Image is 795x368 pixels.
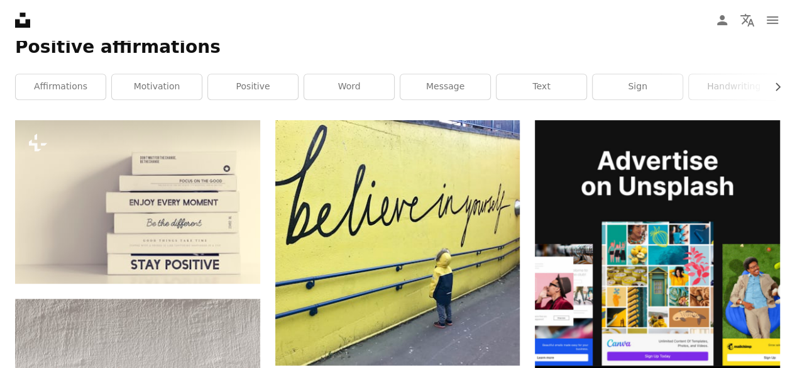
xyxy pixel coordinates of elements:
[275,120,520,365] img: toddler looking at believe in yourself graffiti
[710,8,735,33] a: Log in / Sign up
[593,74,683,99] a: sign
[535,120,780,365] img: file-1636576776643-80d394b7be57image
[16,74,106,99] a: affirmations
[15,120,260,284] img: Books stack on white background ***These are our own 3D generic designs. They do not infringe on ...
[496,74,586,99] a: text
[15,196,260,208] a: Books stack on white background ***These are our own 3D generic designs. They do not infringe on ...
[275,237,520,248] a: toddler looking at believe in yourself graffiti
[304,74,394,99] a: word
[112,74,202,99] a: motivation
[15,13,30,28] a: Home — Unsplash
[15,36,780,59] h1: Positive affirmations
[760,8,785,33] button: Menu
[400,74,490,99] a: message
[735,8,760,33] button: Language
[766,74,780,99] button: scroll list to the right
[208,74,298,99] a: positive
[689,74,779,99] a: handwriting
